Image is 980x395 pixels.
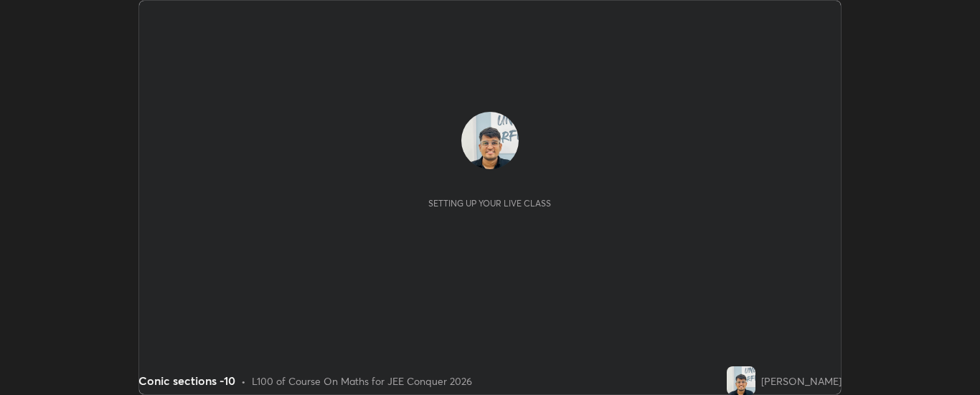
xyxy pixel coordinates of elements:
div: L100 of Course On Maths for JEE Conquer 2026 [252,373,472,389]
img: 7db77c1a745348f4aced13ee6fc2ebb3.jpg [727,366,755,395]
div: [PERSON_NAME] [761,373,842,389]
div: Setting up your live class [428,198,551,209]
div: • [241,373,246,389]
img: 7db77c1a745348f4aced13ee6fc2ebb3.jpg [461,112,519,169]
div: Conic sections -10 [138,372,235,389]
